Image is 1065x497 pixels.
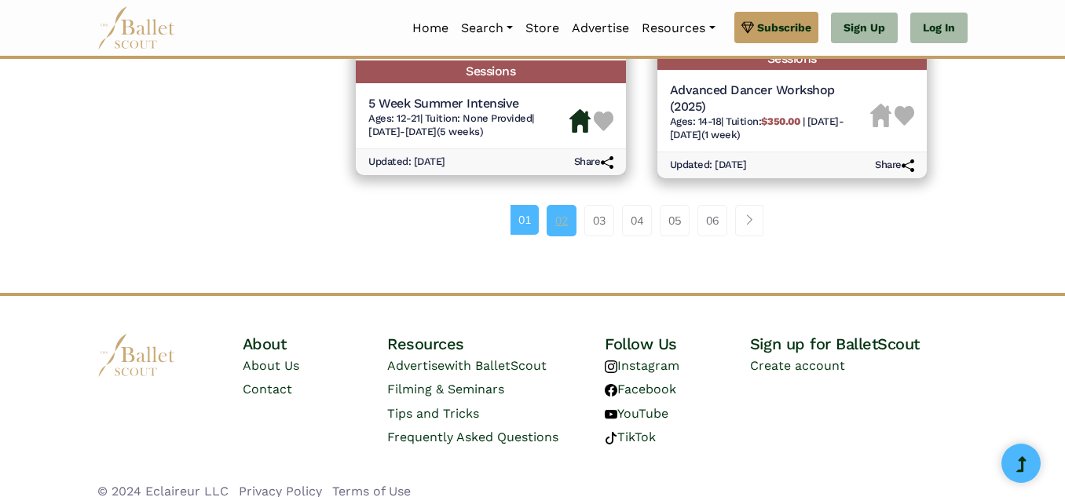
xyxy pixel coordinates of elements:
[635,12,721,45] a: Resources
[594,111,613,131] img: Heart
[455,12,519,45] a: Search
[243,382,292,397] a: Contact
[387,429,558,444] a: Frequently Asked Questions
[670,159,747,172] h6: Updated: [DATE]
[406,12,455,45] a: Home
[519,12,565,45] a: Store
[910,13,968,44] a: Log In
[368,155,445,169] h6: Updated: [DATE]
[356,60,626,83] h5: Sessions
[565,12,635,45] a: Advertise
[757,19,811,36] span: Subscribe
[670,115,844,141] span: [DATE]-[DATE] (1 week)
[895,106,914,126] img: Heart
[569,109,591,133] img: Housing Available
[368,112,569,139] h6: | |
[605,358,679,373] a: Instagram
[605,382,676,397] a: Facebook
[670,115,871,142] h6: | |
[670,115,722,127] span: Ages: 14-18
[750,334,968,354] h4: Sign up for BalletScout
[605,408,617,421] img: youtube logo
[368,126,483,137] span: [DATE]-[DATE] (5 weeks)
[660,205,690,236] a: 05
[605,384,617,397] img: facebook logo
[875,159,914,172] h6: Share
[368,96,569,112] h5: 5 Week Summer Intensive
[445,358,547,373] span: with BalletScout
[605,429,656,444] a: TikTok
[734,12,818,43] a: Subscribe
[243,358,299,373] a: About Us
[574,155,613,169] h6: Share
[870,104,891,127] img: Housing Unavailable
[831,13,898,44] a: Sign Up
[387,382,504,397] a: Filming & Seminars
[368,112,420,124] span: Ages: 12-21
[547,205,576,236] a: 02
[605,360,617,373] img: instagram logo
[761,115,800,127] b: $350.00
[511,205,772,236] nav: Page navigation example
[741,19,754,36] img: gem.svg
[387,358,547,373] a: Advertisewith BalletScout
[97,334,176,377] img: logo
[622,205,652,236] a: 04
[243,334,388,354] h4: About
[697,205,727,236] a: 06
[750,358,845,373] a: Create account
[387,334,605,354] h4: Resources
[584,205,614,236] a: 03
[605,432,617,444] img: tiktok logo
[605,406,668,421] a: YouTube
[605,334,750,354] h4: Follow Us
[670,82,871,115] h5: Advanced Dancer Workshop (2025)
[511,205,539,235] a: 01
[726,115,802,127] span: Tuition:
[425,112,532,124] span: Tuition: None Provided
[387,406,479,421] a: Tips and Tricks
